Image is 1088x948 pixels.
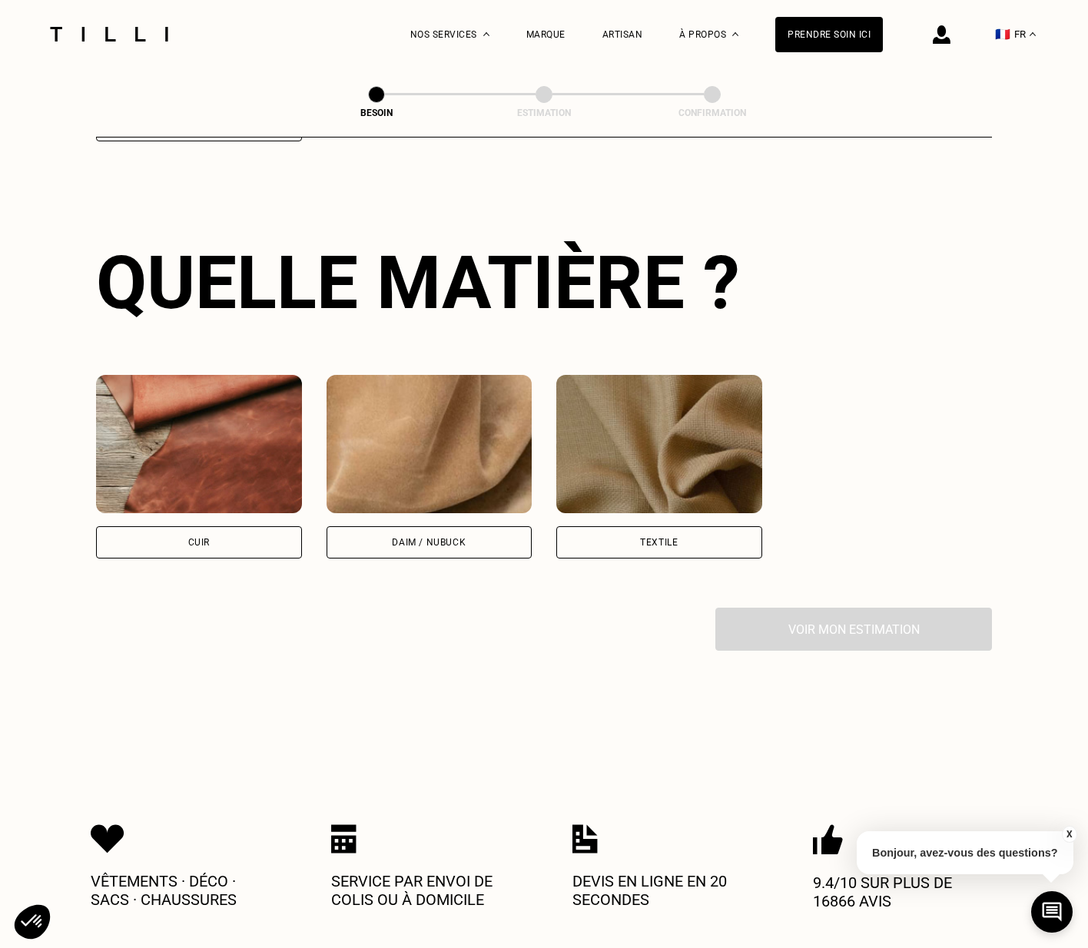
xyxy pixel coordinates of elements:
div: Cuir [188,538,210,547]
img: Icon [572,824,598,854]
p: Bonjour, avez-vous des questions? [857,831,1073,874]
p: Devis en ligne en 20 secondes [572,872,757,909]
span: 🇫🇷 [995,27,1010,41]
img: icône connexion [933,25,950,44]
img: Tilli retouche vos vêtements en Cuir [96,375,302,513]
div: Quelle matière ? [96,240,992,326]
img: Menu déroulant [483,32,489,36]
div: Besoin [300,108,453,118]
img: Menu déroulant à propos [732,32,738,36]
button: X [1061,826,1076,843]
img: Icon [331,824,357,854]
img: Tilli retouche vos vêtements en Textile [556,375,762,513]
p: Service par envoi de colis ou à domicile [331,872,516,909]
img: menu déroulant [1030,32,1036,36]
img: Icon [813,824,843,855]
p: Vêtements · Déco · Sacs · Chaussures [91,872,275,909]
div: Estimation [467,108,621,118]
a: Prendre soin ici [775,17,883,52]
img: Icon [91,824,124,854]
img: Tilli retouche vos vêtements en Daim / Nubuck [327,375,532,513]
a: Artisan [602,29,643,40]
div: Textile [640,538,678,547]
div: Daim / Nubuck [392,538,466,547]
p: 9.4/10 sur plus de 16866 avis [813,873,997,910]
img: Logo du service de couturière Tilli [45,27,174,41]
a: Marque [526,29,566,40]
div: Confirmation [635,108,789,118]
